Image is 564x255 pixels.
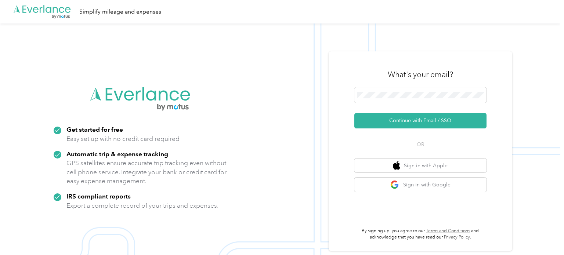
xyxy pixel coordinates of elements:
[354,228,487,241] p: By signing up, you agree to our and acknowledge that you have read our .
[79,7,161,17] div: Simplify mileage and expenses
[66,150,168,158] strong: Automatic trip & expense tracking
[426,228,470,234] a: Terms and Conditions
[408,141,433,148] span: OR
[388,69,453,80] h3: What's your email?
[66,125,123,133] strong: Get started for free
[66,201,218,210] p: Export a complete record of your trips and expenses.
[66,159,227,186] p: GPS satellites ensure accurate trip tracking even without cell phone service. Integrate your bank...
[354,113,487,128] button: Continue with Email / SSO
[390,180,399,189] img: google logo
[393,161,400,170] img: apple logo
[66,134,180,143] p: Easy set up with no credit card required
[354,159,487,173] button: apple logoSign in with Apple
[444,234,470,240] a: Privacy Policy
[354,178,487,192] button: google logoSign in with Google
[66,192,131,200] strong: IRS compliant reports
